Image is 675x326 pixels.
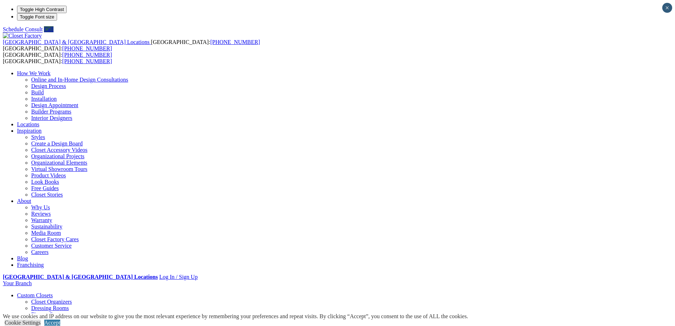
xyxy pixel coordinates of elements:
a: Free Guides [31,185,59,191]
a: Why Us [31,204,50,210]
a: [GEOGRAPHIC_DATA] & [GEOGRAPHIC_DATA] Locations [3,274,158,280]
a: Closet Stories [31,192,63,198]
a: Closet Factory Cares [31,236,79,242]
a: Customer Service [31,243,72,249]
span: Toggle High Contrast [20,7,64,12]
a: Sustainability [31,223,62,230]
a: Virtual Showroom Tours [31,166,88,172]
a: Log In / Sign Up [159,274,197,280]
a: About [17,198,31,204]
img: Closet Factory [3,33,42,39]
a: Blog [17,255,28,261]
a: Custom Closets [17,292,53,298]
a: [PHONE_NUMBER] [62,58,112,64]
a: Careers [31,249,49,255]
a: Dressing Rooms [31,305,69,311]
a: Call [44,26,54,32]
a: Schedule Consult [3,26,43,32]
a: Builder Programs [31,109,71,115]
a: Closet Accessory Videos [31,147,88,153]
a: How We Work [17,70,51,76]
button: Close [662,3,672,13]
a: Finesse Systems [31,311,68,317]
a: [PHONE_NUMBER] [62,52,112,58]
a: Design Appointment [31,102,78,108]
span: [GEOGRAPHIC_DATA] & [GEOGRAPHIC_DATA] Locations [3,39,150,45]
a: Build [31,89,44,95]
a: Create a Design Board [31,140,83,147]
span: [GEOGRAPHIC_DATA]: [GEOGRAPHIC_DATA]: [3,52,112,64]
a: [PHONE_NUMBER] [62,45,112,51]
a: Installation [31,96,57,102]
a: Design Process [31,83,66,89]
a: Locations [17,121,39,127]
a: Reviews [31,211,51,217]
div: We use cookies and IP address on our website to give you the most relevant experience by remember... [3,313,468,320]
a: Warranty [31,217,52,223]
a: Product Videos [31,172,66,178]
span: Toggle Font size [20,14,54,20]
a: Interior Designers [31,115,72,121]
a: Media Room [31,230,61,236]
a: [GEOGRAPHIC_DATA] & [GEOGRAPHIC_DATA] Locations [3,39,151,45]
a: Cookie Settings [5,320,41,326]
span: [GEOGRAPHIC_DATA]: [GEOGRAPHIC_DATA]: [3,39,260,51]
a: Look Books [31,179,59,185]
a: Styles [31,134,45,140]
a: [PHONE_NUMBER] [210,39,260,45]
a: Inspiration [17,128,41,134]
button: Toggle Font size [17,13,57,21]
a: Organizational Projects [31,153,84,159]
a: Online and In-Home Design Consultations [31,77,128,83]
a: Accept [44,320,60,326]
a: Closet Organizers [31,299,72,305]
button: Toggle High Contrast [17,6,67,13]
a: Your Branch [3,280,32,286]
a: Franchising [17,262,44,268]
a: Organizational Elements [31,160,87,166]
